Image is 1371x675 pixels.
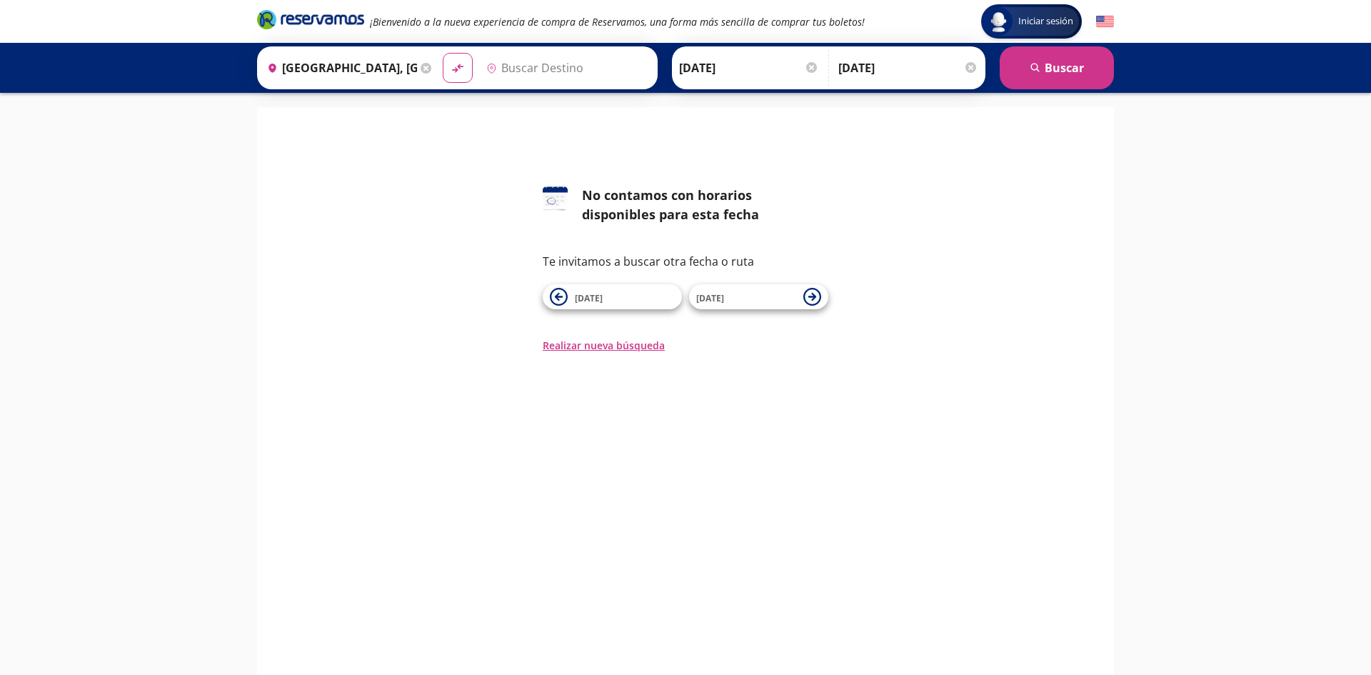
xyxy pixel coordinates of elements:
p: Te invitamos a buscar otra fecha o ruta [543,253,828,270]
em: ¡Bienvenido a la nueva experiencia de compra de Reservamos, una forma más sencilla de comprar tus... [370,15,865,29]
span: Iniciar sesión [1013,14,1079,29]
span: [DATE] [696,292,724,304]
button: Realizar nueva búsqueda [543,338,665,353]
button: Buscar [1000,46,1114,89]
span: [DATE] [575,292,603,304]
i: Brand Logo [257,9,364,30]
input: Elegir Fecha [679,50,819,86]
input: Buscar Destino [481,50,651,86]
button: [DATE] [543,284,682,309]
input: Opcional [838,50,978,86]
button: [DATE] [689,284,828,309]
button: English [1096,13,1114,31]
input: Buscar Origen [261,50,417,86]
div: No contamos con horarios disponibles para esta fecha [582,186,828,224]
a: Brand Logo [257,9,364,34]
